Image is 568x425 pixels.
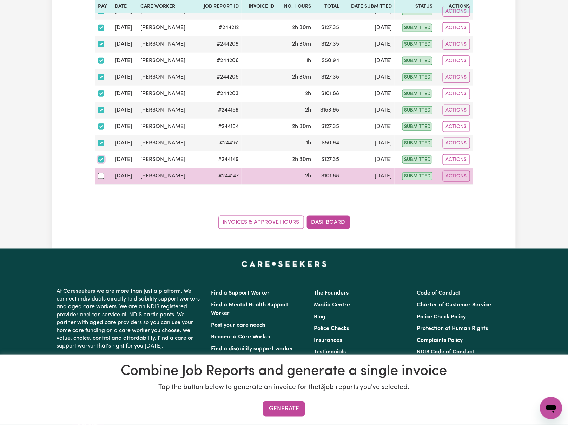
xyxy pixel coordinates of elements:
[195,151,242,168] td: # 244149
[417,350,475,355] a: NDIS Code of Conduct
[417,338,463,344] a: Complaints Policy
[112,69,138,86] td: [DATE]
[195,119,242,135] td: # 244154
[211,335,271,340] a: Become a Care Worker
[314,102,342,119] td: $ 153.95
[112,86,138,102] td: [DATE]
[195,69,242,86] td: # 244205
[307,216,350,229] a: Dashboard
[211,303,288,317] a: Find a Mental Health Support Worker
[314,20,342,36] td: $ 127.35
[402,90,432,98] span: submitted
[402,139,432,147] span: submitted
[402,40,432,48] span: submitted
[402,73,432,81] span: submitted
[195,20,242,36] td: # 244212
[138,53,196,69] td: [PERSON_NAME]
[112,36,138,53] td: [DATE]
[402,57,432,65] span: submitted
[342,69,395,86] td: [DATE]
[402,24,432,32] span: submitted
[540,397,562,419] iframe: Button to launch messaging window
[443,105,470,116] button: Actions
[314,326,349,332] a: Police Checks
[195,168,242,185] td: # 244147
[314,338,342,344] a: Insurances
[195,102,242,119] td: # 244159
[8,363,560,380] h1: Combine Job Reports and generate a single invoice
[443,72,470,83] button: Actions
[417,315,466,320] a: Police Check Policy
[402,123,432,131] span: submitted
[211,346,293,352] a: Find a disability support worker
[292,25,311,31] span: 2 hours 30 minutes
[305,107,311,113] span: 2 hours
[8,383,560,393] p: Tap the button below to generate an invoice for the 13 job reports you've selected.
[402,156,432,164] span: submitted
[342,119,395,135] td: [DATE]
[443,138,470,149] button: Actions
[195,36,242,53] td: # 244209
[314,53,342,69] td: $ 50.94
[314,151,342,168] td: $ 127.35
[218,216,304,229] a: Invoices & Approve Hours
[112,102,138,119] td: [DATE]
[112,20,138,36] td: [DATE]
[314,315,325,320] a: Blog
[138,168,196,185] td: [PERSON_NAME]
[443,121,470,132] button: Actions
[112,168,138,185] td: [DATE]
[195,86,242,102] td: # 244203
[314,69,342,86] td: $ 127.35
[138,36,196,53] td: [PERSON_NAME]
[342,168,395,185] td: [DATE]
[443,39,470,50] button: Actions
[306,58,311,63] span: 1 hour
[443,55,470,66] button: Actions
[138,20,196,36] td: [PERSON_NAME]
[417,326,488,332] a: Protection of Human Rights
[138,151,196,168] td: [PERSON_NAME]
[402,106,432,114] span: submitted
[314,303,350,308] a: Media Centre
[417,303,491,308] a: Charter of Customer Service
[417,291,461,296] a: Code of Conduct
[314,350,346,355] a: Testimonials
[314,119,342,135] td: $ 127.35
[292,41,311,47] span: 2 hours 30 minutes
[211,323,265,329] a: Post your care needs
[314,86,342,102] td: $ 101.88
[112,135,138,151] td: [DATE]
[195,53,242,69] td: # 244206
[314,291,349,296] a: The Founders
[443,88,470,99] button: Actions
[138,86,196,102] td: [PERSON_NAME]
[342,20,395,36] td: [DATE]
[263,401,305,417] button: Generate
[112,53,138,69] td: [DATE]
[305,173,311,179] span: 2 hours
[305,91,311,96] span: 2 hours
[138,119,196,135] td: [PERSON_NAME]
[314,135,342,151] td: $ 50.94
[314,168,342,185] td: $ 101.88
[195,135,242,151] td: # 244151
[443,154,470,165] button: Actions
[211,291,270,296] a: Find a Support Worker
[292,157,311,162] span: 2 hours 30 minutes
[112,151,138,168] td: [DATE]
[314,36,342,53] td: $ 127.35
[342,151,395,168] td: [DATE]
[342,36,395,53] td: [DATE]
[342,102,395,119] td: [DATE]
[112,119,138,135] td: [DATE]
[342,53,395,69] td: [DATE]
[292,124,311,129] span: 2 hours 30 minutes
[443,22,470,33] button: Actions
[138,102,196,119] td: [PERSON_NAME]
[57,285,203,353] p: At Careseekers we are more than just a platform. We connect individuals directly to disability su...
[292,74,311,80] span: 2 hours 30 minutes
[402,172,432,180] span: submitted
[242,261,327,267] a: Careseekers home page
[138,69,196,86] td: [PERSON_NAME]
